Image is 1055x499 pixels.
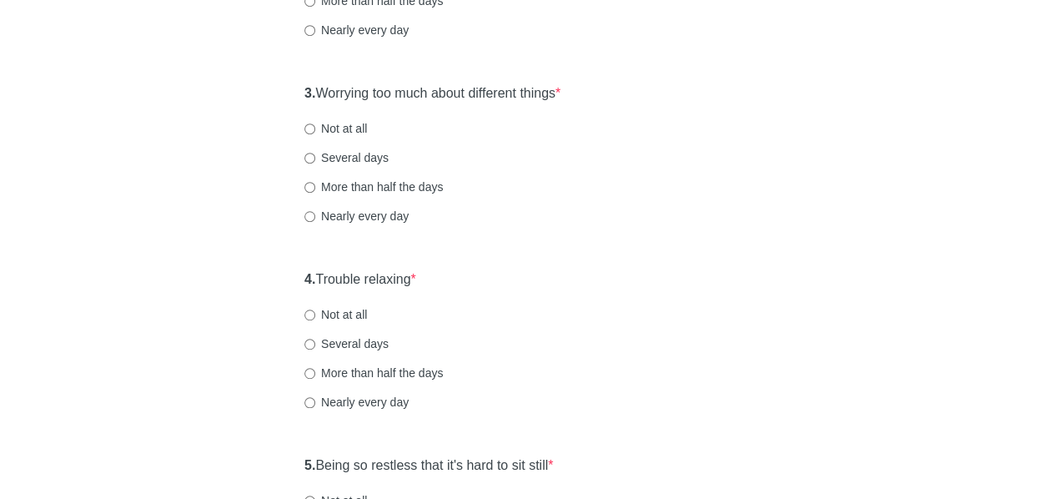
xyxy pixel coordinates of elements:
[304,458,315,472] strong: 5.
[304,272,315,286] strong: 4.
[304,120,367,137] label: Not at all
[304,339,315,350] input: Several days
[304,149,389,166] label: Several days
[304,365,443,381] label: More than half the days
[304,179,443,195] label: More than half the days
[304,306,367,323] label: Not at all
[304,211,315,222] input: Nearly every day
[304,123,315,134] input: Not at all
[304,153,315,164] input: Several days
[304,86,315,100] strong: 3.
[304,335,389,352] label: Several days
[304,208,409,224] label: Nearly every day
[304,397,315,408] input: Nearly every day
[304,22,409,38] label: Nearly every day
[304,368,315,379] input: More than half the days
[304,182,315,193] input: More than half the days
[304,456,553,476] label: Being so restless that it's hard to sit still
[304,310,315,320] input: Not at all
[304,270,416,290] label: Trouble relaxing
[304,25,315,36] input: Nearly every day
[304,84,560,103] label: Worrying too much about different things
[304,394,409,411] label: Nearly every day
